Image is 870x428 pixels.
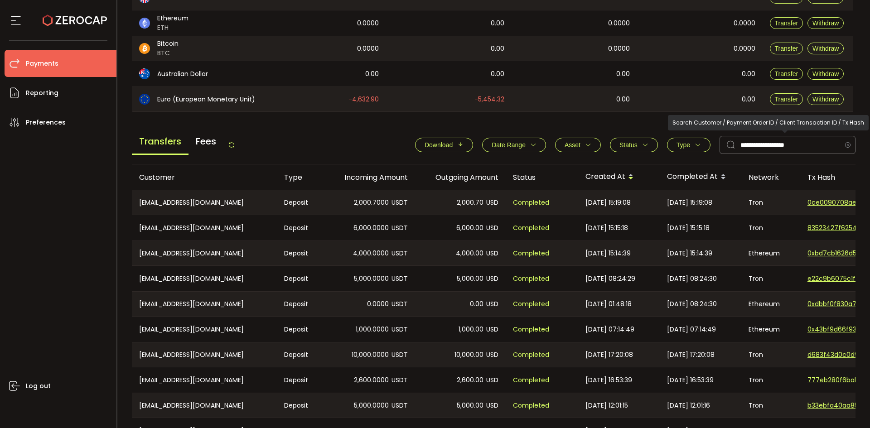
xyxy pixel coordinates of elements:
span: Ethereum [157,14,188,23]
span: 2,600.00 [457,375,483,385]
span: Euro (European Monetary Unit) [157,95,255,104]
span: [DATE] 17:20:08 [667,350,715,360]
span: USDT [391,223,408,233]
span: USD [486,274,498,284]
span: [DATE] 16:53:39 [667,375,714,385]
div: Deposit [277,190,324,215]
div: [EMAIL_ADDRESS][DOMAIN_NAME] [132,342,277,367]
span: Date Range [492,141,526,149]
span: Withdraw [812,19,839,27]
span: 0.0000 [734,43,755,54]
button: Asset [555,138,601,152]
span: BTC [157,48,179,58]
span: USD [486,299,498,309]
span: 0.00 [470,299,483,309]
div: [EMAIL_ADDRESS][DOMAIN_NAME] [132,241,277,265]
div: Tron [741,393,800,418]
div: Tron [741,266,800,291]
div: Deposit [277,317,324,342]
span: [DATE] 12:01:16 [667,400,710,411]
div: [EMAIL_ADDRESS][DOMAIN_NAME] [132,215,277,240]
div: [EMAIL_ADDRESS][DOMAIN_NAME] [132,190,277,215]
span: ETH [157,23,188,33]
div: Status [506,172,578,183]
button: Withdraw [807,93,844,105]
span: 0.0000 [608,43,630,54]
div: [EMAIL_ADDRESS][DOMAIN_NAME] [132,292,277,316]
span: [DATE] 12:01:15 [585,400,628,411]
img: aud_portfolio.svg [139,68,150,79]
div: [EMAIL_ADDRESS][DOMAIN_NAME] [132,266,277,291]
span: 2,000.70 [457,197,483,208]
div: Outgoing Amount [415,172,506,183]
span: 0.0000 [357,18,379,29]
div: Deposit [277,266,324,291]
span: USDT [391,248,408,259]
button: Withdraw [807,68,844,80]
span: Completed [513,248,549,259]
span: USD [486,248,498,259]
button: Transfer [770,43,803,54]
span: USD [486,375,498,385]
span: Withdraw [812,96,839,103]
button: Status [610,138,658,152]
div: Network [741,172,800,183]
span: -4,632.90 [348,94,379,105]
button: Withdraw [807,17,844,29]
span: 0.00 [742,94,755,105]
span: USDT [391,400,408,411]
span: USD [486,324,498,335]
span: Log out [26,380,51,393]
div: [EMAIL_ADDRESS][DOMAIN_NAME] [132,317,277,342]
span: Fees [188,129,223,154]
span: [DATE] 16:53:39 [585,375,632,385]
span: 0.00 [742,69,755,79]
span: 5,000.0000 [354,274,389,284]
div: Deposit [277,342,324,367]
div: Ethereum [741,292,800,316]
div: [EMAIL_ADDRESS][DOMAIN_NAME] [132,393,277,418]
span: 0.00 [491,18,504,29]
span: USDT [391,197,408,208]
span: 6,000.00 [456,223,483,233]
span: USD [486,400,498,411]
span: Download [425,141,453,149]
div: Type [277,172,324,183]
div: Customer [132,172,277,183]
button: Type [667,138,710,152]
span: 4,000.00 [456,248,483,259]
div: Deposit [277,292,324,316]
span: Completed [513,375,549,385]
div: Search Customer / Payment Order ID / Client Transaction ID / Tx Hash [668,115,869,130]
div: Incoming Amount [324,172,415,183]
span: [DATE] 15:19:08 [585,197,631,208]
img: btc_portfolio.svg [139,43,150,54]
span: Transfer [775,19,798,27]
span: Transfers [132,129,188,155]
span: 2,000.7000 [354,197,389,208]
span: 0.0000 [608,18,630,29]
div: Tron [741,367,800,393]
div: Deposit [277,393,324,418]
span: Preferences [26,116,66,129]
span: Transfer [775,45,798,52]
span: [DATE] 08:24:29 [585,274,635,284]
span: [DATE] 15:14:39 [667,248,712,259]
span: 6,000.0000 [353,223,389,233]
span: Withdraw [812,70,839,77]
span: -5,454.32 [474,94,504,105]
span: USDT [391,350,408,360]
span: 5,000.00 [457,274,483,284]
span: Completed [513,197,549,208]
span: USDT [391,274,408,284]
span: [DATE] 17:20:08 [585,350,633,360]
span: Status [619,141,638,149]
button: Transfer [770,17,803,29]
div: [EMAIL_ADDRESS][DOMAIN_NAME] [132,367,277,393]
span: USDT [391,375,408,385]
span: USDT [391,299,408,309]
span: 0.0000 [357,43,379,54]
span: 0.00 [491,43,504,54]
div: Tron [741,215,800,240]
span: Completed [513,324,549,335]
